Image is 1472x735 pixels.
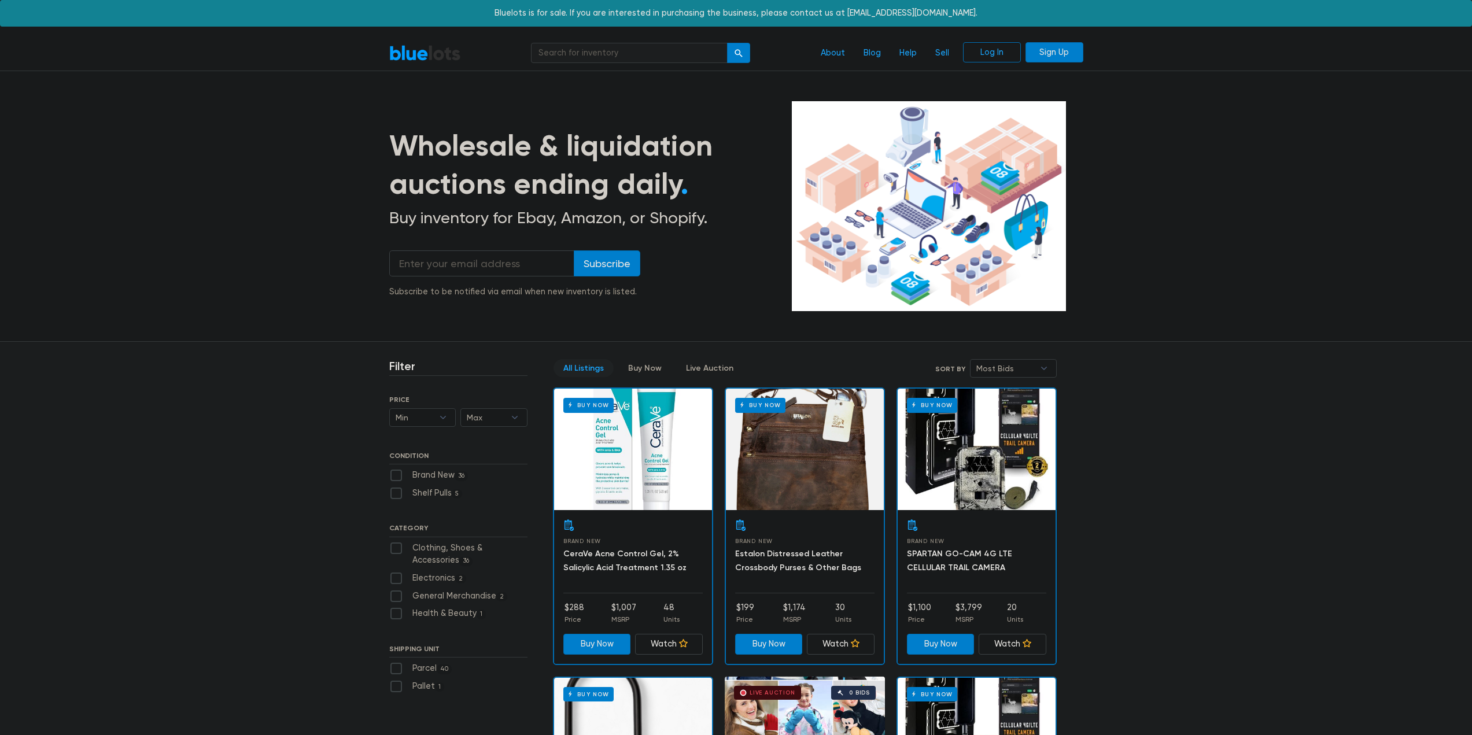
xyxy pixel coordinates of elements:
h6: Buy Now [907,687,957,701]
li: $3,799 [955,601,982,625]
span: 40 [437,664,452,674]
a: All Listings [554,359,614,377]
p: MSRP [611,614,636,625]
span: 2 [455,574,467,583]
li: $1,007 [611,601,636,625]
a: Watch [635,634,703,655]
a: CeraVe Acne Control Gel, 2% Salicylic Acid Treatment 1.35 oz [563,549,687,573]
h6: Buy Now [563,687,614,701]
label: Shelf Pulls [389,487,463,500]
span: Max [467,409,505,426]
h6: Buy Now [735,398,785,412]
p: Price [908,614,931,625]
a: Log In [963,42,1021,63]
h2: Buy inventory for Ebay, Amazon, or Shopify. [389,208,792,228]
a: SPARTAN GO-CAM 4G LTE CELLULAR TRAIL CAMERA [907,549,1012,573]
b: ▾ [503,409,527,426]
span: Most Bids [976,360,1034,377]
li: $288 [565,601,584,625]
a: Estalon Distressed Leather Crossbody Purses & Other Bags [735,549,861,573]
a: Buy Now [735,634,803,655]
h6: PRICE [389,396,527,404]
a: BlueLots [389,45,461,61]
span: Brand New [907,538,945,544]
span: Brand New [735,538,773,544]
div: Subscribe to be notified via email when new inventory is listed. [389,286,640,298]
input: Search for inventory [531,43,728,64]
label: Clothing, Shoes & Accessories [389,542,527,567]
h6: CATEGORY [389,524,527,537]
a: Watch [979,634,1046,655]
p: MSRP [783,614,806,625]
p: Units [1007,614,1023,625]
span: 1 [435,682,445,692]
div: Live Auction [750,690,795,696]
a: Buy Now [554,389,712,510]
p: MSRP [955,614,982,625]
p: Units [663,614,680,625]
span: 36 [455,471,468,481]
li: 48 [663,601,680,625]
p: Price [736,614,754,625]
b: ▾ [1032,360,1056,377]
h3: Filter [389,359,415,373]
a: Watch [807,634,875,655]
label: Pallet [389,680,445,693]
a: Help [890,42,926,64]
li: $199 [736,601,754,625]
li: $1,100 [908,601,931,625]
p: Price [565,614,584,625]
a: Buy Now [726,389,884,510]
span: Brand New [563,538,601,544]
a: Buy Now [563,634,631,655]
a: Buy Now [618,359,672,377]
label: Sort By [935,364,965,374]
li: 20 [1007,601,1023,625]
h6: CONDITION [389,452,527,464]
span: 5 [452,489,463,498]
b: ▾ [431,409,455,426]
label: Parcel [389,662,452,675]
a: About [811,42,854,64]
span: 1 [477,610,486,619]
span: Min [396,409,434,426]
h1: Wholesale & liquidation auctions ending daily [389,127,792,204]
li: 30 [835,601,851,625]
a: Sign Up [1025,42,1083,63]
li: $1,174 [783,601,806,625]
a: Live Auction [676,359,743,377]
a: Buy Now [898,389,1056,510]
label: Health & Beauty [389,607,486,620]
span: . [681,167,688,201]
label: Brand New [389,469,468,482]
span: 36 [459,557,473,566]
div: 0 bids [849,690,870,696]
a: Buy Now [907,634,975,655]
h6: SHIPPING UNIT [389,645,527,658]
label: General Merchandise [389,590,508,603]
input: Subscribe [574,250,640,276]
input: Enter your email address [389,250,574,276]
p: Units [835,614,851,625]
a: Sell [926,42,958,64]
span: 2 [496,592,508,601]
h6: Buy Now [563,398,614,412]
img: hero-ee84e7d0318cb26816c560f6b4441b76977f77a177738b4e94f68c95b2b83dbb.png [792,101,1066,312]
h6: Buy Now [907,398,957,412]
label: Electronics [389,572,467,585]
a: Blog [854,42,890,64]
